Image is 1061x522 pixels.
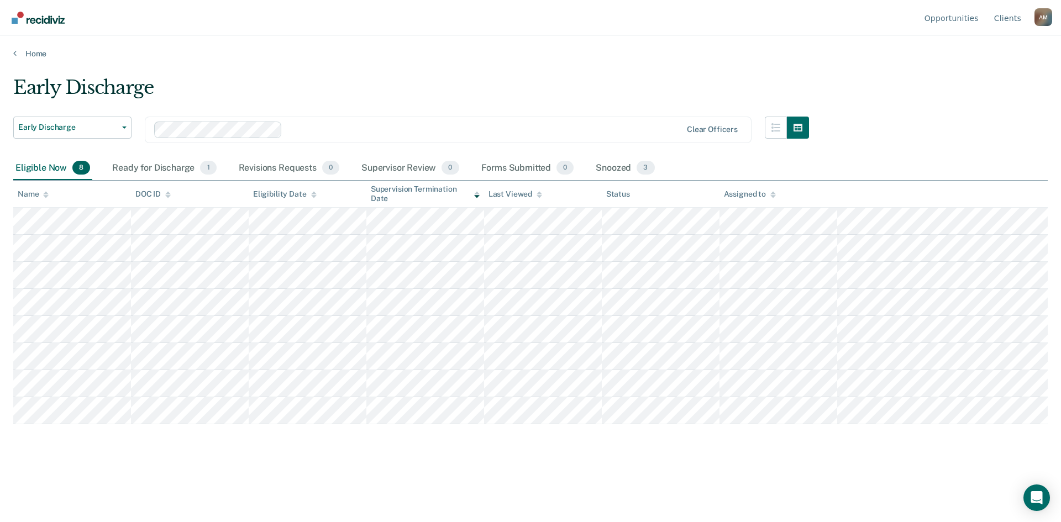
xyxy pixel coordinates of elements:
div: Early Discharge [13,76,809,108]
div: Ready for Discharge [110,156,218,181]
div: Forms Submitted [479,156,576,181]
span: 0 [322,161,339,175]
a: Home [13,49,1048,59]
div: A M [1034,8,1052,26]
div: Revisions Requests [237,156,342,181]
div: Last Viewed [489,189,542,199]
span: 8 [72,161,90,175]
div: Status [606,189,630,199]
button: Profile dropdown button [1034,8,1052,26]
div: DOC ID [135,189,171,199]
div: Supervision Termination Date [371,184,480,203]
img: Recidiviz [12,12,65,24]
div: Name [18,189,49,199]
div: Eligibility Date [253,189,317,199]
div: Supervisor Review [359,156,461,181]
div: Eligible Now [13,156,92,181]
div: Clear officers [687,125,738,134]
div: Open Intercom Messenger [1023,484,1050,511]
span: Early Discharge [18,123,118,132]
span: 1 [200,161,216,175]
span: 3 [637,161,654,175]
div: Snoozed [593,156,656,181]
span: 0 [442,161,459,175]
span: 0 [556,161,574,175]
div: Assigned to [724,189,776,199]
